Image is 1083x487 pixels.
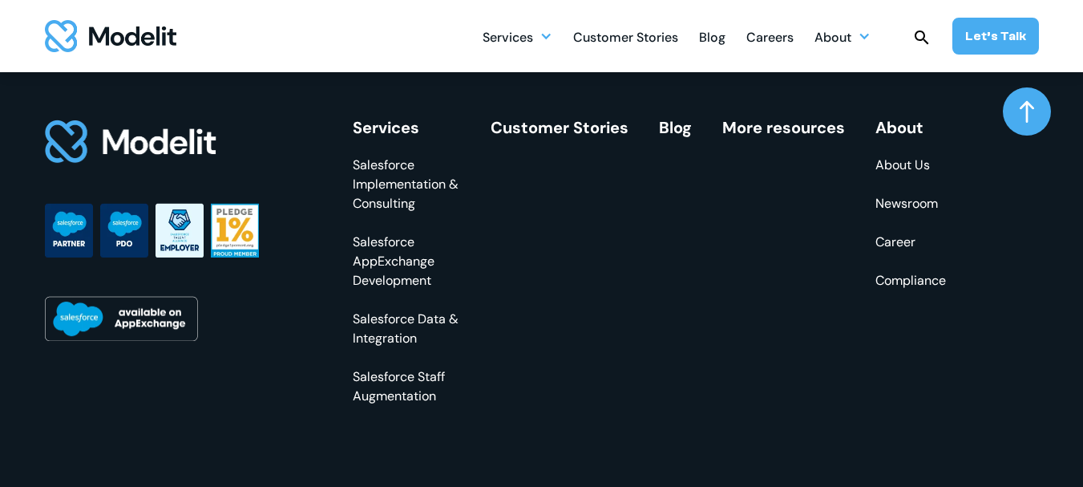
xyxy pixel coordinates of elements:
a: Careers [746,21,794,52]
div: Blog [699,23,725,55]
a: Salesforce Data & Integration [353,310,460,348]
a: About Us [875,156,946,175]
img: modelit logo [45,20,176,52]
a: Salesforce Staff Augmentation [353,367,460,406]
div: Services [483,21,552,52]
a: Blog [659,117,692,138]
div: About [814,21,871,52]
div: About [814,23,851,55]
img: footer logo [45,119,218,164]
div: Let’s Talk [965,27,1026,45]
a: More resources [722,117,845,138]
a: Customer Stories [491,117,628,138]
div: Services [483,23,533,55]
div: Careers [746,23,794,55]
a: Career [875,233,946,252]
a: home [45,20,176,52]
div: About [875,119,946,136]
a: Salesforce AppExchange Development [353,233,460,290]
a: Customer Stories [573,21,678,52]
a: Compliance [875,271,946,290]
a: Let’s Talk [952,18,1039,55]
div: Services [353,119,460,136]
a: Salesforce Implementation & Consulting [353,156,460,213]
a: Newsroom [875,194,946,213]
img: arrow up [1020,100,1034,123]
div: Customer Stories [573,23,678,55]
a: Blog [699,21,725,52]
